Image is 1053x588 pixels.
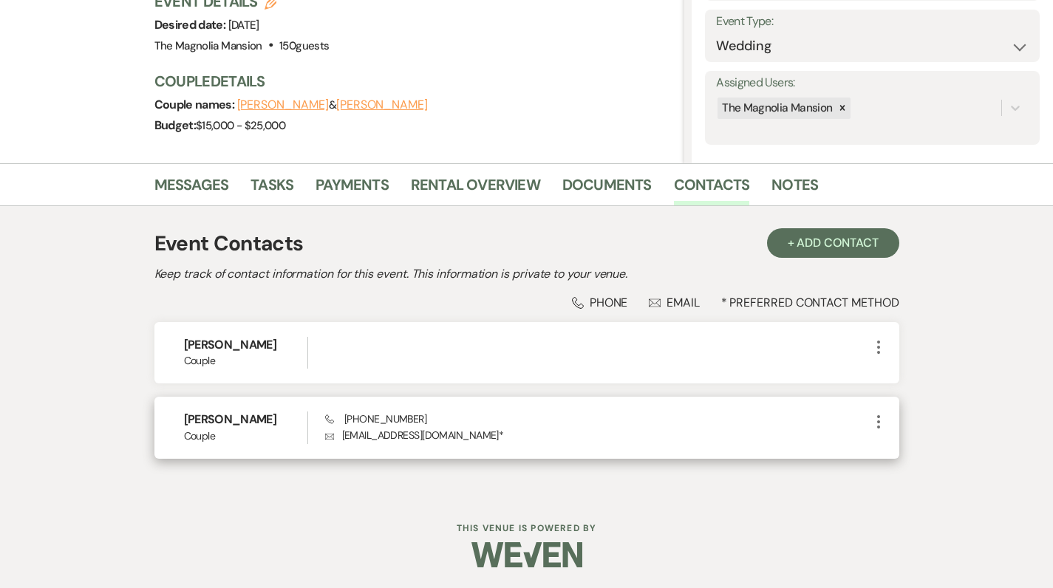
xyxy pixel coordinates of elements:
[411,173,540,205] a: Rental Overview
[316,173,389,205] a: Payments
[237,99,329,111] button: [PERSON_NAME]
[154,71,670,92] h3: Couple Details
[771,173,818,205] a: Notes
[184,353,307,369] span: Couple
[154,265,899,283] h2: Keep track of contact information for this event. This information is private to your venue.
[718,98,834,119] div: The Magnolia Mansion
[154,228,304,259] h1: Event Contacts
[325,427,870,443] p: [EMAIL_ADDRESS][DOMAIN_NAME] *
[649,295,700,310] div: Email
[154,173,229,205] a: Messages
[562,173,652,205] a: Documents
[154,295,899,310] div: * Preferred Contact Method
[716,72,1029,94] label: Assigned Users:
[228,18,259,33] span: [DATE]
[767,228,899,258] button: + Add Contact
[674,173,750,205] a: Contacts
[154,117,197,133] span: Budget:
[572,295,628,310] div: Phone
[184,411,307,428] h6: [PERSON_NAME]
[279,38,329,53] span: 150 guests
[196,118,285,133] span: $15,000 - $25,000
[184,428,307,444] span: Couple
[716,11,1029,33] label: Event Type:
[471,529,582,581] img: Weven Logo
[336,99,428,111] button: [PERSON_NAME]
[154,17,228,33] span: Desired date:
[325,412,426,425] span: [PHONE_NUMBER]
[184,337,307,353] h6: [PERSON_NAME]
[154,97,237,112] span: Couple names:
[154,38,262,53] span: The Magnolia Mansion
[237,98,428,112] span: &
[251,173,293,205] a: Tasks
